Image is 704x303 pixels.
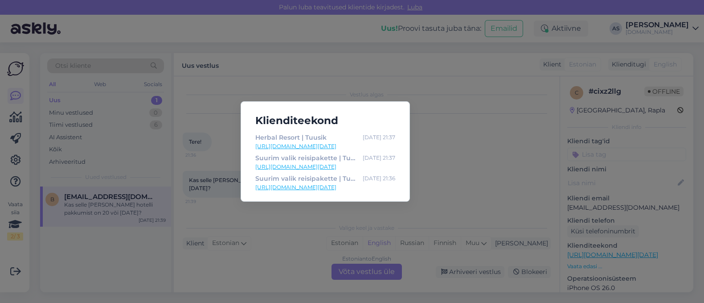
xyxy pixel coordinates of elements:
a: [URL][DOMAIN_NAME][DATE] [255,163,395,171]
div: Suurim valik reisipakette | Tuusik [255,153,359,163]
div: [DATE] 21:36 [363,174,395,183]
div: [DATE] 21:37 [363,133,395,142]
div: Herbal Resort | Tuusik [255,133,327,142]
h5: Klienditeekond [248,112,402,129]
a: [URL][DOMAIN_NAME][DATE] [255,142,395,150]
div: Suurim valik reisipakette | Tuusik [255,174,359,183]
a: [URL][DOMAIN_NAME][DATE] [255,183,395,191]
div: [DATE] 21:37 [363,153,395,163]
